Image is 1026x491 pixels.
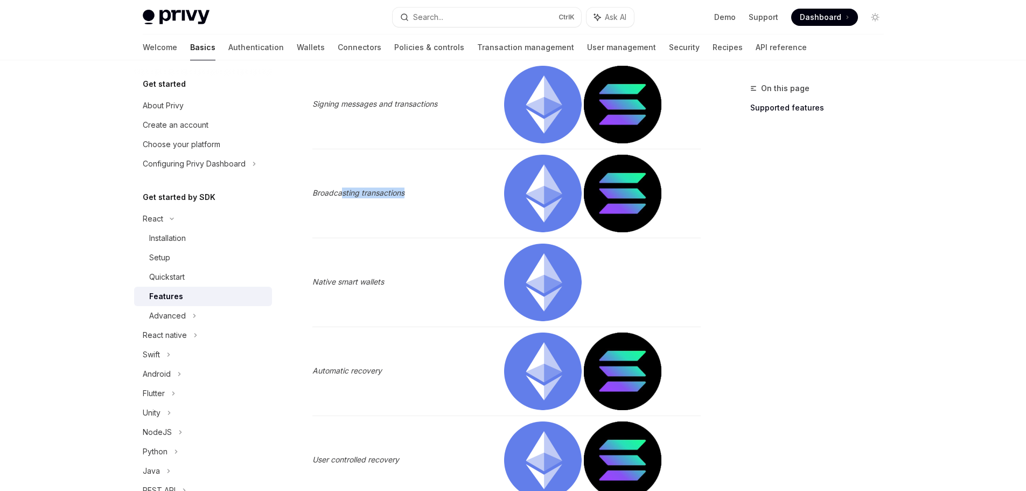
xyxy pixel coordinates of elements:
img: solana.png [584,333,661,410]
a: API reference [756,34,807,60]
div: NodeJS [143,426,172,439]
img: solana.png [584,155,661,232]
span: Ask AI [605,12,626,23]
em: Native smart wallets [312,277,384,286]
a: Basics [190,34,215,60]
div: Features [149,290,183,303]
button: Ask AI [587,8,634,27]
div: Flutter [143,387,165,400]
em: Broadcasting transactions [312,188,404,197]
div: Search... [413,11,443,24]
a: Recipes [713,34,743,60]
div: React native [143,329,187,342]
img: solana.png [584,66,661,143]
div: Choose your platform [143,138,220,151]
div: Create an account [143,119,208,132]
div: Swift [143,348,160,361]
div: Quickstart [149,271,185,283]
h5: Get started [143,78,186,91]
div: Setup [149,251,170,264]
a: Dashboard [791,9,858,26]
img: ethereum.png [504,155,582,232]
img: light logo [143,10,210,25]
a: Choose your platform [134,135,272,154]
span: Ctrl K [559,13,575,22]
button: Toggle dark mode [867,9,884,26]
a: Features [134,287,272,306]
span: On this page [761,82,809,95]
em: User controlled recovery [312,455,399,464]
a: Setup [134,248,272,267]
em: Automatic recovery [312,366,382,375]
img: ethereum.png [504,66,582,143]
a: Support [749,12,778,23]
a: Connectors [338,34,381,60]
div: Installation [149,232,186,245]
a: Demo [714,12,736,23]
a: Supported features [750,99,892,116]
a: About Privy [134,96,272,115]
div: Python [143,445,167,458]
div: Advanced [149,309,186,322]
div: React [143,212,163,225]
a: Wallets [297,34,325,60]
h5: Get started by SDK [143,191,215,204]
a: User management [587,34,656,60]
a: Create an account [134,115,272,135]
a: Installation [134,229,272,248]
a: Transaction management [477,34,574,60]
a: Policies & controls [394,34,464,60]
button: Search...CtrlK [393,8,581,27]
a: Welcome [143,34,177,60]
div: Unity [143,406,160,419]
div: Java [143,465,160,478]
span: Dashboard [800,12,841,23]
div: Android [143,368,171,381]
div: Configuring Privy Dashboard [143,157,246,170]
div: About Privy [143,99,184,112]
img: ethereum.png [504,333,582,410]
em: Signing messages and transactions [312,99,437,108]
a: Security [669,34,700,60]
a: Quickstart [134,267,272,287]
img: ethereum.png [504,244,582,321]
a: Authentication [228,34,284,60]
